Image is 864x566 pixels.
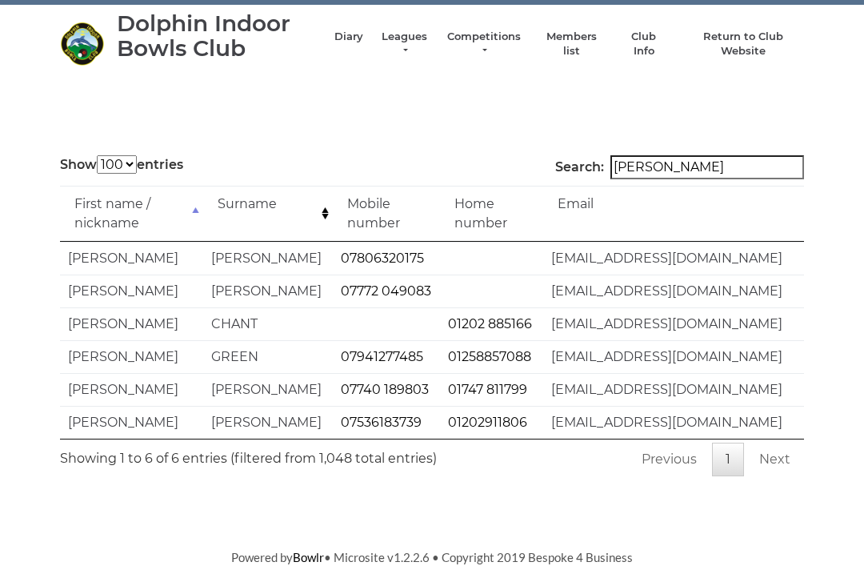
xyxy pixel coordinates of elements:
a: 07772 049083 [341,283,431,299]
td: First name / nickname: activate to sort column descending [60,186,203,242]
div: Dolphin Indoor Bowls Club [117,11,318,61]
a: 01202911806 [448,415,527,430]
td: [EMAIL_ADDRESS][DOMAIN_NAME] [543,340,804,373]
a: 1 [712,443,744,476]
td: [PERSON_NAME] [203,406,333,439]
td: [EMAIL_ADDRESS][DOMAIN_NAME] [543,373,804,406]
td: [EMAIL_ADDRESS][DOMAIN_NAME] [543,242,804,275]
td: [EMAIL_ADDRESS][DOMAIN_NAME] [543,307,804,340]
td: [PERSON_NAME] [203,373,333,406]
td: [EMAIL_ADDRESS][DOMAIN_NAME] [543,406,804,439]
td: [EMAIL_ADDRESS][DOMAIN_NAME] [543,275,804,307]
td: [PERSON_NAME] [60,406,203,439]
select: Showentries [97,155,137,174]
a: Leagues [379,30,430,58]
a: Return to Club Website [683,30,804,58]
input: Search: [610,155,804,179]
label: Search: [555,155,804,179]
td: Email [543,186,804,242]
td: Home number [440,186,543,242]
a: Previous [628,443,710,476]
span: Powered by • Microsite v1.2.2.6 • Copyright 2019 Bespoke 4 Business [231,550,633,564]
a: Next [746,443,804,476]
td: [PERSON_NAME] [60,242,203,275]
td: [PERSON_NAME] [203,242,333,275]
a: Diary [334,30,363,44]
td: CHANT [203,307,333,340]
label: Show entries [60,155,183,175]
div: Showing 1 to 6 of 6 entries (filtered from 1,048 total entries) [60,440,437,468]
td: [PERSON_NAME] [60,373,203,406]
a: Members list [538,30,604,58]
a: 07941277485 [341,349,423,364]
td: [PERSON_NAME] [60,307,203,340]
a: Bowlr [293,550,324,564]
a: 07536183739 [341,415,422,430]
td: Mobile number [333,186,440,242]
a: Competitions [446,30,522,58]
td: [PERSON_NAME] [60,275,203,307]
a: 01747 811799 [448,382,527,397]
td: Surname: activate to sort column ascending [203,186,333,242]
a: 01202 885166 [448,316,532,331]
a: 07740 189803 [341,382,429,397]
img: Dolphin Indoor Bowls Club [60,22,104,66]
td: [PERSON_NAME] [60,340,203,373]
a: 01258857088 [448,349,531,364]
td: [PERSON_NAME] [203,275,333,307]
td: GREEN [203,340,333,373]
a: Club Info [621,30,667,58]
a: 07806320175 [341,251,424,266]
